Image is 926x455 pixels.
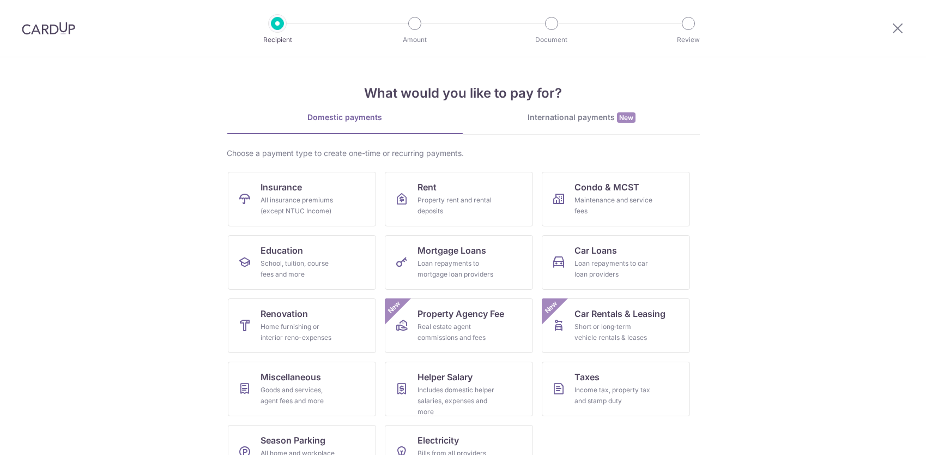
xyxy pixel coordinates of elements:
div: Loan repayments to mortgage loan providers [417,258,496,280]
span: Education [261,244,303,257]
a: TaxesIncome tax, property tax and stamp duty [542,362,690,416]
a: RentProperty rent and rental deposits [385,172,533,226]
p: Amount [374,34,455,45]
a: Helper SalaryIncludes domestic helper salaries, expenses and more [385,362,533,416]
a: InsuranceAll insurance premiums (except NTUC Income) [228,172,376,226]
div: Property rent and rental deposits [417,195,496,217]
a: Condo & MCSTMaintenance and service fees [542,172,690,226]
span: Season Parking [261,434,325,447]
span: Condo & MCST [574,181,639,194]
div: Goods and services, agent fees and more [261,385,339,406]
span: Mortgage Loans [417,244,486,257]
img: CardUp [22,22,75,35]
h4: What would you like to pay for? [227,83,700,103]
div: Choose a payment type to create one-time or recurring payments. [227,148,700,159]
a: Car Rentals & LeasingShort or long‑term vehicle rentals & leasesNew [542,298,690,353]
div: Income tax, property tax and stamp duty [574,385,653,406]
div: Home furnishing or interior reno-expenses [261,321,339,343]
p: Document [511,34,592,45]
span: Insurance [261,181,302,194]
span: Car Rentals & Leasing [574,307,665,320]
div: Short or long‑term vehicle rentals & leases [574,321,653,343]
div: Includes domestic helper salaries, expenses and more [417,385,496,417]
div: School, tuition, course fees and more [261,258,339,280]
span: New [542,298,560,316]
a: MiscellaneousGoods and services, agent fees and more [228,362,376,416]
span: Property Agency Fee [417,307,504,320]
p: Recipient [237,34,318,45]
span: Electricity [417,434,459,447]
a: Car LoansLoan repayments to car loan providers [542,235,690,290]
div: Maintenance and service fees [574,195,653,217]
div: Real estate agent commissions and fees [417,321,496,343]
div: Domestic payments [227,112,463,123]
div: Loan repayments to car loan providers [574,258,653,280]
div: All insurance premiums (except NTUC Income) [261,195,339,217]
span: Rent [417,181,437,194]
span: Taxes [574,370,600,384]
span: New [617,112,636,123]
a: RenovationHome furnishing or interior reno-expenses [228,298,376,353]
span: Helper Salary [417,370,473,384]
span: Car Loans [574,244,617,257]
p: Review [648,34,729,45]
a: Property Agency FeeReal estate agent commissions and feesNew [385,298,533,353]
span: Renovation [261,307,308,320]
span: Miscellaneous [261,370,321,384]
span: New [385,298,403,316]
a: EducationSchool, tuition, course fees and more [228,235,376,290]
div: International payments [463,112,700,123]
a: Mortgage LoansLoan repayments to mortgage loan providers [385,235,533,290]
